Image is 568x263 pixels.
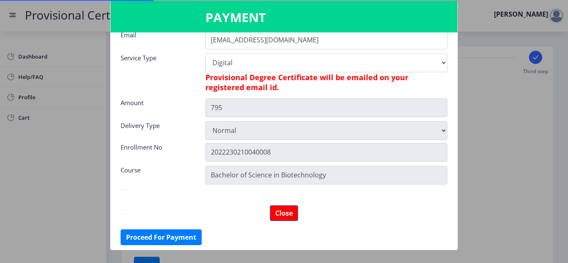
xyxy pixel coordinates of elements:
div: Amount [114,98,199,115]
h3: PAYMENT [205,9,363,26]
button: Proceed For Payment [121,229,202,245]
div: Enrollment No [114,143,199,160]
input: Zipcode [205,166,447,184]
div: Service Type [114,54,199,93]
div: Delivery Type [114,121,199,138]
input: Amount [205,98,447,117]
h6: Provisional Degree Certificate will be emailed on your registered email id. [205,72,447,92]
div: Email [114,31,199,47]
div: Course [114,166,199,182]
button: Close [270,205,298,221]
input: Zipcode [205,143,447,162]
input: Email [205,31,447,49]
